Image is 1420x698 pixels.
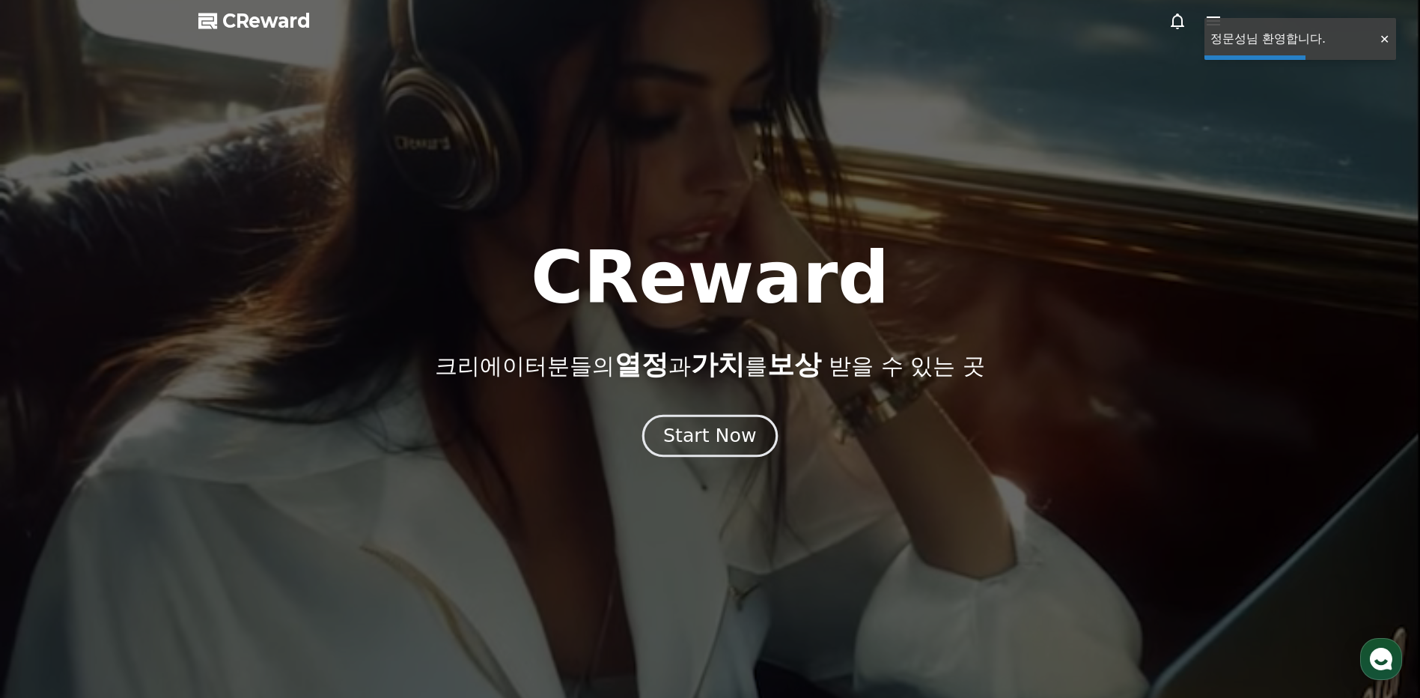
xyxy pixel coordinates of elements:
[99,475,193,512] a: 대화
[4,475,99,512] a: 홈
[198,9,311,33] a: CReward
[137,498,155,510] span: 대화
[435,350,984,380] p: 크리에이터분들의 과 를 받을 수 있는 곳
[231,497,249,509] span: 설정
[531,242,889,314] h1: CReward
[663,423,756,449] div: Start Now
[645,431,775,445] a: Start Now
[615,349,668,380] span: 열정
[47,497,56,509] span: 홈
[767,349,821,380] span: 보상
[222,9,311,33] span: CReward
[193,475,287,512] a: 설정
[642,415,778,458] button: Start Now
[691,349,745,380] span: 가치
